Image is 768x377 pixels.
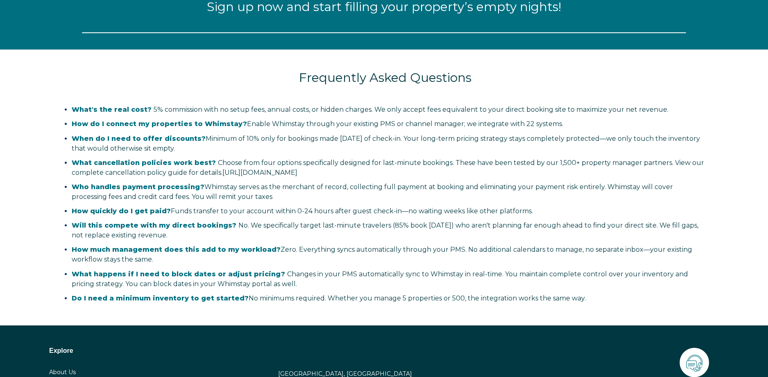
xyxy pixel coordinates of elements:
span: 5% commission with no setup fees, annual costs, or hidden charges. We only accept fees equivalent... [72,106,668,113]
strong: How quickly do I get paid? [72,207,171,215]
span: Zero. Everything syncs automatically through your PMS. No additional calendars to manage, no sepa... [72,246,692,263]
span: What's the real cost? [72,106,152,113]
span: Changes in your PMS automatically sync to Whimstay in real-time. You maintain complete control ov... [72,270,688,288]
span: What cancellation policies work best? [72,159,216,167]
span: Whimstay serves as the merchant of record, collecting full payment at booking and eliminating you... [72,183,673,201]
a: About Us [49,368,76,376]
strong: Who handles payment processing? [72,183,204,191]
strong: When do I need to offer discounts? [72,135,206,142]
span: Enable Whimstay through your existing PMS or channel manager; we integrate with 22 systems. [72,120,563,128]
span: Frequently Asked Questions [299,70,471,85]
strong: How much management does this add to my workload? [72,246,281,253]
span: Will this compete with my direct bookings? [72,221,236,229]
span: Explore [49,347,73,354]
span: What happens if I need to block dates or adjust pricing? [72,270,285,278]
a: Vínculo https://salespage.whimstay.com/cancellation-policy-options [222,169,297,176]
strong: Do I need a minimum inventory to get started? [72,294,249,302]
span: Choose from four options specifically designed for last-minute bookings. These have been tested b... [72,159,704,176]
span: No. We specifically target last-minute travelers (85% book [DATE]) who aren't planning far enough... [72,221,698,239]
strong: How do I connect my properties to Whimstay? [72,120,247,128]
span: No minimums required. Whether you manage 5 properties or 500, the integration works the same way. [72,294,586,302]
span: Minimum of 10% [206,135,259,142]
span: only for bookings made [DATE] of check-in. Your long-term pricing strategy stays completely prote... [72,135,700,152]
span: Funds transfer to your account within 0-24 hours after guest check-in—no waiting weeks like other... [72,207,533,215]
